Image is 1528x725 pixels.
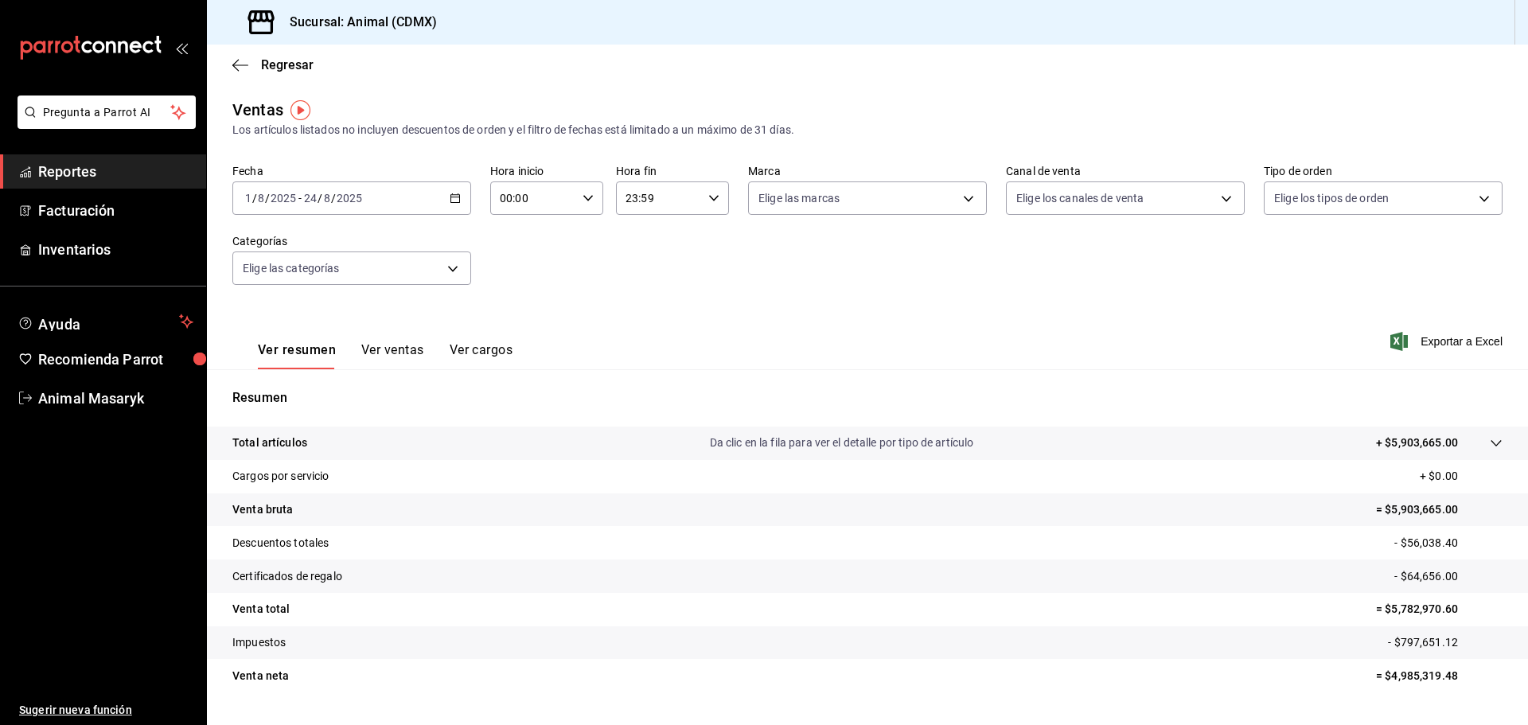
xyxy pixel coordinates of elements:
[232,236,471,247] label: Categorías
[1388,634,1503,651] p: - $797,651.12
[336,192,363,205] input: ----
[232,98,283,122] div: Ventas
[19,702,193,719] span: Sugerir nueva función
[265,192,270,205] span: /
[1394,568,1503,585] p: - $64,656.00
[244,192,252,205] input: --
[38,200,193,221] span: Facturación
[38,161,193,182] span: Reportes
[1376,668,1503,684] p: = $4,985,319.48
[18,95,196,129] button: Pregunta a Parrot AI
[232,435,307,451] p: Total artículos
[232,468,329,485] p: Cargos por servicio
[232,388,1503,407] p: Resumen
[232,668,289,684] p: Venta neta
[710,435,974,451] p: Da clic en la fila para ver el detalle por tipo de artículo
[232,501,293,518] p: Venta bruta
[616,166,729,177] label: Hora fin
[1016,190,1144,206] span: Elige los canales de venta
[258,342,336,369] button: Ver resumen
[43,104,171,121] span: Pregunta a Parrot AI
[290,100,310,120] img: Tooltip marker
[303,192,318,205] input: --
[258,342,513,369] div: navigation tabs
[450,342,513,369] button: Ver cargos
[1420,468,1503,485] p: + $0.00
[270,192,297,205] input: ----
[232,634,286,651] p: Impuestos
[748,166,987,177] label: Marca
[1006,166,1245,177] label: Canal de venta
[318,192,322,205] span: /
[1394,332,1503,351] button: Exportar a Excel
[11,115,196,132] a: Pregunta a Parrot AI
[298,192,302,205] span: -
[252,192,257,205] span: /
[1376,501,1503,518] p: = $5,903,665.00
[758,190,840,206] span: Elige las marcas
[175,41,188,54] button: open_drawer_menu
[257,192,265,205] input: --
[1394,535,1503,552] p: - $56,038.40
[490,166,603,177] label: Hora inicio
[38,388,193,409] span: Animal Masaryk
[232,166,471,177] label: Fecha
[277,13,437,32] h3: Sucursal: Animal (CDMX)
[38,239,193,260] span: Inventarios
[361,342,424,369] button: Ver ventas
[38,349,193,370] span: Recomienda Parrot
[38,312,173,331] span: Ayuda
[1376,435,1458,451] p: + $5,903,665.00
[1274,190,1389,206] span: Elige los tipos de orden
[1376,601,1503,618] p: = $5,782,970.60
[232,568,342,585] p: Certificados de regalo
[1264,166,1503,177] label: Tipo de orden
[331,192,336,205] span: /
[232,601,290,618] p: Venta total
[243,260,340,276] span: Elige las categorías
[232,535,329,552] p: Descuentos totales
[232,57,314,72] button: Regresar
[261,57,314,72] span: Regresar
[323,192,331,205] input: --
[232,122,1503,138] div: Los artículos listados no incluyen descuentos de orden y el filtro de fechas está limitado a un m...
